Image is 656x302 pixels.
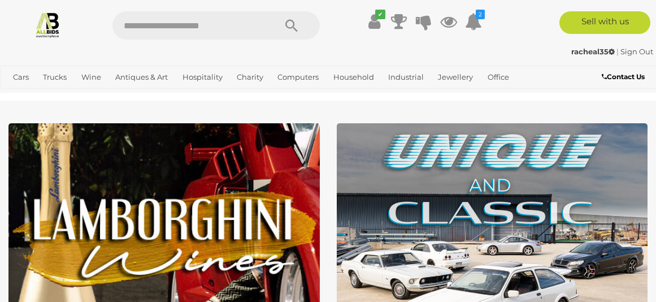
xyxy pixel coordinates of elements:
a: Sports [8,87,41,105]
a: ✔ [366,11,383,32]
b: Contact Us [602,72,645,81]
a: 2 [465,11,482,32]
a: Antiques & Art [111,68,172,87]
a: Household [329,68,379,87]
span: | [616,47,619,56]
img: Allbids.com.au [34,11,61,38]
i: 2 [476,10,485,19]
a: Industrial [384,68,428,87]
strong: racheal35 [571,47,615,56]
a: racheal35 [571,47,616,56]
a: Cars [8,68,33,87]
a: Charity [232,68,268,87]
a: Sign Out [620,47,653,56]
a: Contact Us [602,71,648,83]
a: Jewellery [433,68,477,87]
a: Sell with us [559,11,650,34]
i: ✔ [375,10,385,19]
a: Computers [273,68,323,87]
a: [GEOGRAPHIC_DATA] [46,87,135,105]
a: Wine [77,68,106,87]
a: Hospitality [178,68,227,87]
button: Search [263,11,320,40]
a: Trucks [38,68,71,87]
a: Office [483,68,514,87]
